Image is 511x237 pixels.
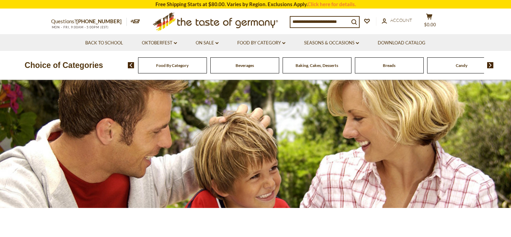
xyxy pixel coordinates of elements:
a: Download Catalog [378,39,425,47]
span: Account [390,17,412,23]
a: Back to School [85,39,123,47]
a: Breads [383,63,395,68]
a: Beverages [236,63,254,68]
a: Click here for details. [307,1,356,7]
a: Candy [456,63,467,68]
a: [PHONE_NUMBER] [76,18,122,24]
a: Food By Category [237,39,285,47]
a: Account [382,17,412,24]
span: $0.00 [424,22,436,27]
button: $0.00 [419,13,440,30]
span: MON - FRI, 9:00AM - 5:00PM (EST) [51,25,109,29]
a: Oktoberfest [142,39,177,47]
img: next arrow [487,62,494,68]
a: On Sale [196,39,219,47]
img: previous arrow [128,62,134,68]
p: Questions? [51,17,127,26]
a: Seasons & Occasions [304,39,359,47]
a: Food By Category [156,63,189,68]
a: Baking, Cakes, Desserts [296,63,338,68]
